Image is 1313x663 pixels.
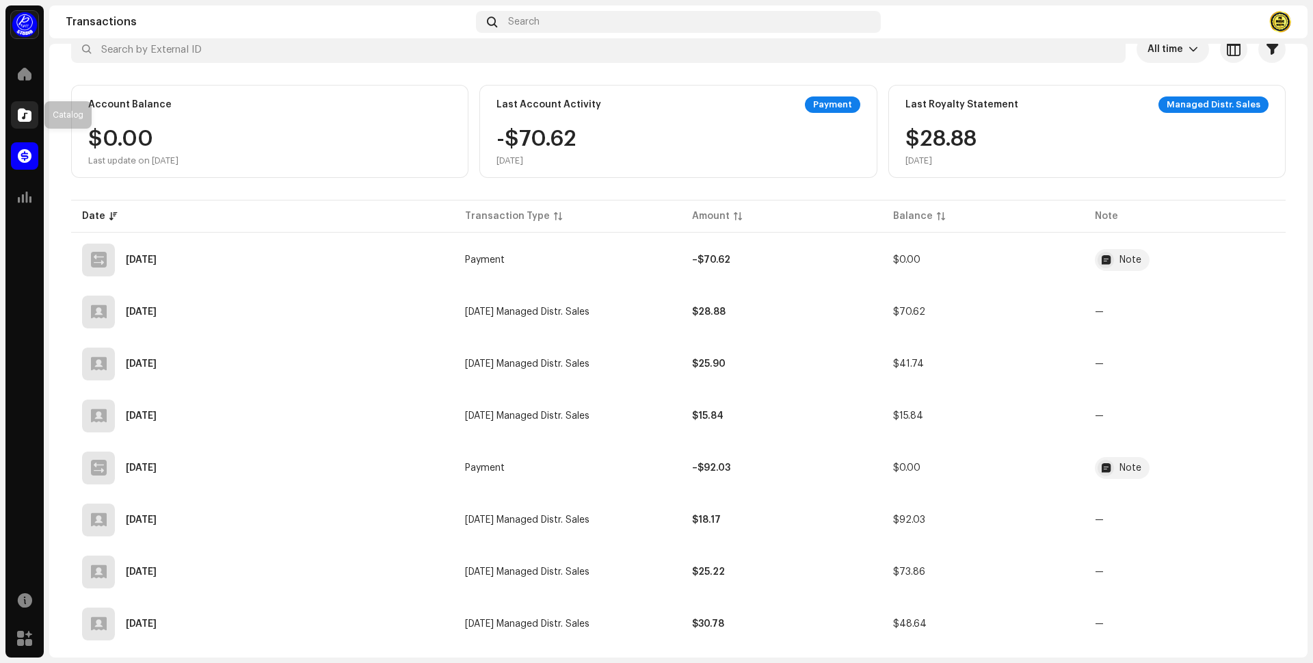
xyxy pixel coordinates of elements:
div: dropdown trigger [1189,36,1198,63]
strong: $15.84 [692,411,724,421]
span: $0.00 [893,255,920,265]
input: Search by External ID [71,36,1126,63]
div: Date [82,209,105,223]
strong: $25.90 [692,359,726,369]
span: $70.62 [893,307,925,317]
div: Amount [692,209,730,223]
re-a-table-badge: — [1095,359,1104,369]
span: Apr 2025 Managed Distr. Sales [465,619,589,629]
span: Sep 2025 Managed Distr. Sales [465,307,589,317]
span: $0.00 [893,463,920,473]
span: Aug 2025 Managed Distr. Sales [465,359,589,369]
span: $48.64 [893,619,927,629]
div: Payment [805,96,860,113]
div: Jul 31, 2025 [126,411,157,421]
div: Jul 16, 2025 [126,463,157,473]
div: Transaction Type [465,209,550,223]
strong: $25.22 [692,567,725,577]
div: Jul 2, 2025 [126,515,157,525]
span: TrxID : 4366185237474631 Includes Payoneer conversion fee [1095,249,1275,271]
span: Jul 2025 Managed Distr. Sales [465,411,589,421]
div: Managed Distr. Sales [1158,96,1269,113]
span: Payment [465,463,505,473]
div: [DATE] [496,155,576,166]
span: $15.84 [893,411,923,421]
strong: –$92.03 [692,463,730,473]
div: Oct 1, 2025 [126,307,157,317]
strong: $28.88 [692,307,726,317]
div: Transactions [66,16,470,27]
div: Balance [893,209,933,223]
div: Note [1119,463,1141,473]
re-a-table-badge: — [1095,307,1104,317]
div: Apr 29, 2025 [126,619,157,629]
re-a-table-badge: — [1095,515,1104,525]
span: Jun 2025 Managed Distr. Sales [465,515,589,525]
div: Note [1119,255,1141,265]
img: a1dd4b00-069a-4dd5-89ed-38fbdf7e908f [11,11,38,38]
div: Last Royalty Statement [905,99,1018,110]
img: d43819c5-b7cf-4ff1-aa2a-8bf342cc991d [1269,11,1291,33]
span: Payment [465,255,505,265]
div: [DATE] [905,155,977,166]
span: All time [1148,36,1189,63]
strong: $18.17 [692,515,721,525]
div: Account Balance [88,99,172,110]
re-a-table-badge: — [1095,567,1104,577]
re-a-table-badge: — [1095,619,1104,629]
span: Search [508,16,540,27]
span: May 2025 Managed Distr. Sales [465,567,589,577]
re-a-table-badge: — [1095,411,1104,421]
div: Aug 31, 2025 [126,359,157,369]
div: Jun 1, 2025 [126,567,157,577]
span: $41.74 [893,359,924,369]
strong: –$70.62 [692,255,730,265]
div: Oct 6, 2025 [126,255,157,265]
div: Last update on [DATE] [88,155,178,166]
span: Month : June 2025 Payment ID : 864086155 Payment Date: 16-Jul-2025 Gross Revenue : $122.71 Percen... [1095,457,1275,479]
span: $92.03 [893,515,925,525]
div: Last Account Activity [496,99,601,110]
span: $73.86 [893,567,925,577]
strong: $30.78 [692,619,724,629]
